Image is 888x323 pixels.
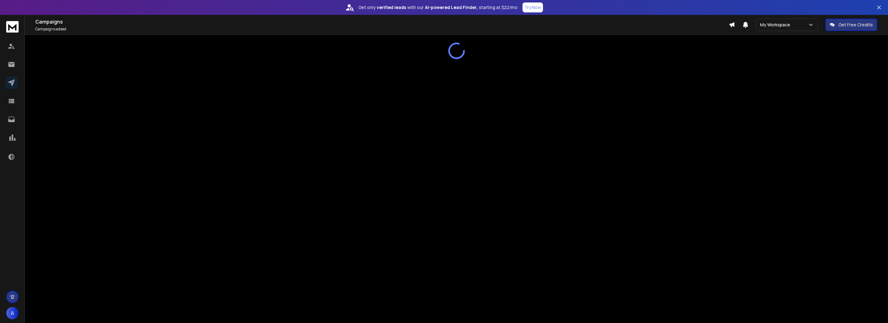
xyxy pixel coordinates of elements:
[523,2,543,12] button: Try Now
[6,307,19,319] button: A
[35,18,729,25] h1: Campaigns
[524,4,541,11] p: Try Now
[358,4,518,11] p: Get only with our starting at $22/mo
[760,22,793,28] p: My Workspace
[825,19,877,31] button: Get Free Credits
[838,22,873,28] p: Get Free Credits
[425,4,478,11] strong: AI-powered Lead Finder,
[377,4,406,11] strong: verified leads
[35,27,729,32] p: Campaigns added
[6,21,19,33] img: logo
